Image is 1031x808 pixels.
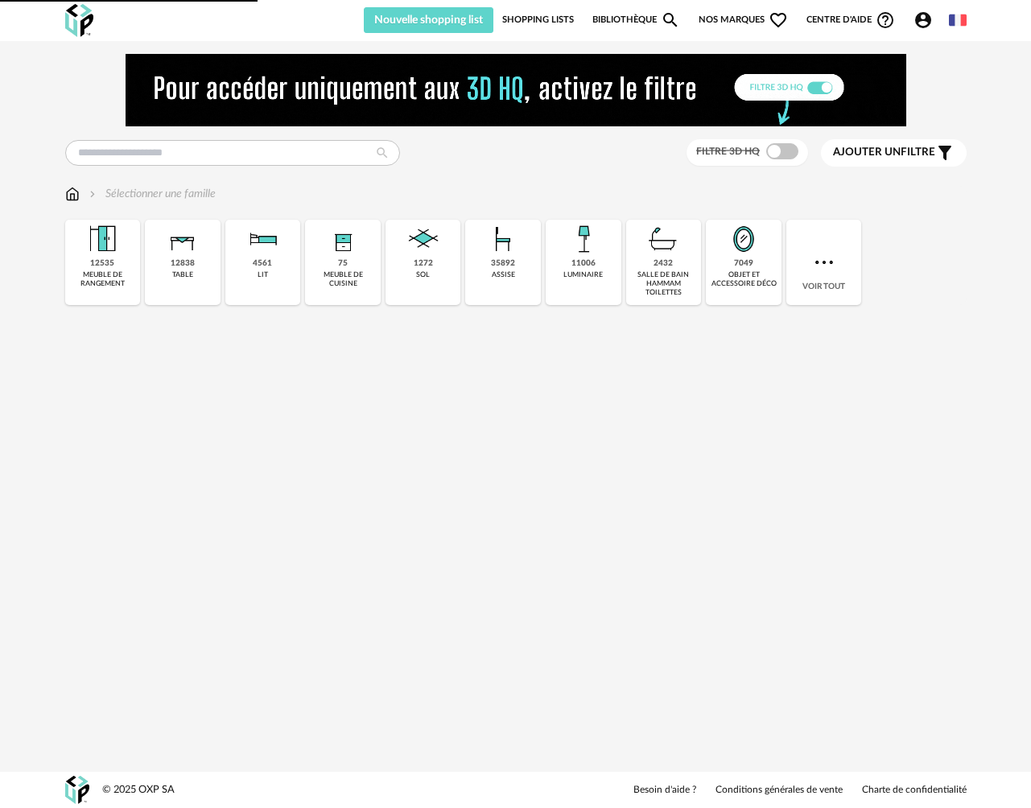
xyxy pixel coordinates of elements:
div: table [172,270,193,279]
span: Heart Outline icon [769,10,788,30]
div: lit [258,270,268,279]
a: Charte de confidentialité [862,784,967,797]
div: meuble de cuisine [310,270,376,289]
span: filtre [833,146,935,159]
span: Help Circle Outline icon [876,10,895,30]
img: svg+xml;base64,PHN2ZyB3aWR0aD0iMTYiIGhlaWdodD0iMTYiIHZpZXdCb3g9IjAgMCAxNiAxNiIgZmlsbD0ibm9uZSIgeG... [86,186,99,202]
img: Luminaire.png [564,220,603,258]
img: Table.png [163,220,202,258]
img: OXP [65,776,89,804]
span: Filtre 3D HQ [696,146,760,156]
img: NEW%20NEW%20HQ%20NEW_V1.gif [126,54,906,126]
a: Conditions générales de vente [716,784,843,797]
span: Filter icon [935,143,955,163]
button: Ajouter unfiltre Filter icon [821,139,967,167]
div: 35892 [491,258,515,269]
div: 7049 [734,258,753,269]
img: Meuble%20de%20rangement.png [83,220,122,258]
span: Ajouter un [833,146,901,158]
div: sol [416,270,430,279]
a: Shopping Lists [502,7,574,33]
img: Salle%20de%20bain.png [644,220,683,258]
div: 12838 [171,258,195,269]
div: meuble de rangement [70,270,136,289]
div: 1272 [414,258,433,269]
a: Besoin d'aide ? [633,784,696,797]
a: BibliothèqueMagnify icon [592,7,681,33]
img: Rangement.png [324,220,362,258]
div: © 2025 OXP SA [102,783,175,797]
img: Sol.png [404,220,443,258]
div: 11006 [571,258,596,269]
span: Account Circle icon [913,10,933,30]
div: 75 [338,258,348,269]
div: Sélectionner une famille [86,186,216,202]
img: more.7b13dc1.svg [811,249,837,275]
div: salle de bain hammam toilettes [631,270,697,298]
img: Literie.png [243,220,282,258]
span: Magnify icon [661,10,680,30]
div: assise [492,270,515,279]
div: 4561 [253,258,272,269]
div: luminaire [563,270,603,279]
img: fr [949,11,967,29]
div: Voir tout [786,220,862,305]
span: Account Circle icon [913,10,940,30]
button: Nouvelle shopping list [364,7,494,33]
span: Centre d'aideHelp Circle Outline icon [806,10,896,30]
div: 12535 [90,258,114,269]
img: svg+xml;base64,PHN2ZyB3aWR0aD0iMTYiIGhlaWdodD0iMTciIHZpZXdCb3g9IjAgMCAxNiAxNyIgZmlsbD0ibm9uZSIgeG... [65,186,80,202]
img: Assise.png [484,220,522,258]
div: 2432 [654,258,673,269]
div: objet et accessoire déco [711,270,777,289]
span: Nouvelle shopping list [374,14,483,26]
span: Nos marques [699,7,789,33]
img: OXP [65,4,93,37]
img: Miroir.png [724,220,763,258]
